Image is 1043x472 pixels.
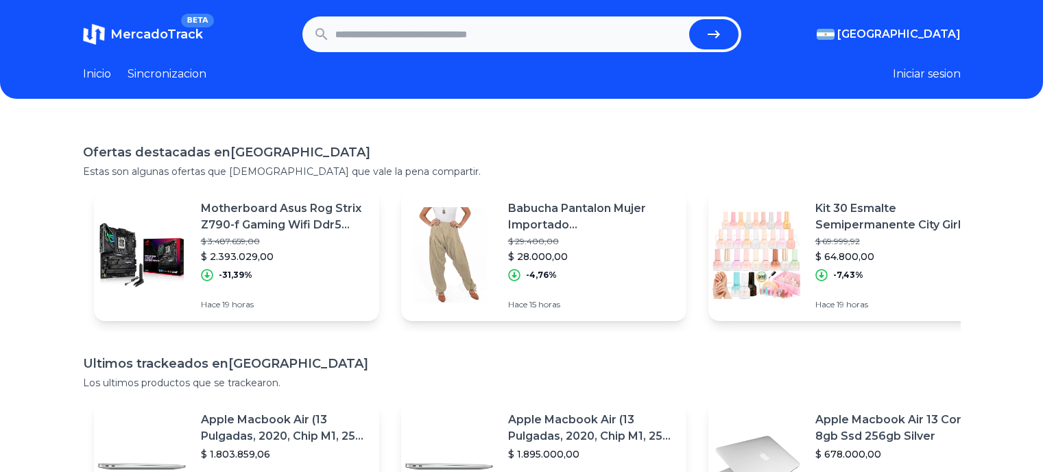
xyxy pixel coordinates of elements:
[508,250,675,263] p: $ 28.000,00
[815,200,983,233] p: Kit 30 Esmalte Semipermanente City Girl Uv Led 5ml Colores
[219,270,252,281] p: -31,39%
[508,299,675,310] p: Hace 15 horas
[708,207,804,303] img: Featured image
[181,14,213,27] span: BETA
[94,207,190,303] img: Featured image
[401,207,497,303] img: Featured image
[83,354,961,373] h1: Ultimos trackeados en [GEOGRAPHIC_DATA]
[708,189,994,321] a: Featured imageKit 30 Esmalte Semipermanente City Girl Uv Led 5ml Colores$ 69.999,92$ 64.800,00-7,...
[815,299,983,310] p: Hace 19 horas
[83,376,961,390] p: Los ultimos productos que se trackearon.
[526,270,557,281] p: -4,76%
[893,66,961,82] button: Iniciar sesion
[201,250,368,263] p: $ 2.393.029,00
[83,23,203,45] a: MercadoTrackBETA
[508,200,675,233] p: Babucha Pantalon Mujer Importado [DEMOGRAPHIC_DATA] Estampado #2267
[817,26,961,43] button: [GEOGRAPHIC_DATA]
[833,270,863,281] p: -7,43%
[94,189,379,321] a: Featured imageMotherboard Asus Rog Strix Z790-f Gaming Wifi Ddr5 Intel$ 3.487.659,00$ 2.393.029,0...
[815,412,983,445] p: Apple Macbook Air 13 Core I5 8gb Ssd 256gb Silver
[201,412,368,445] p: Apple Macbook Air (13 Pulgadas, 2020, Chip M1, 256 Gb De Ssd, 8 Gb De Ram) - Plata
[128,66,206,82] a: Sincronizacion
[201,236,368,247] p: $ 3.487.659,00
[83,23,105,45] img: MercadoTrack
[201,299,368,310] p: Hace 19 horas
[508,236,675,247] p: $ 29.400,00
[815,447,983,461] p: $ 678.000,00
[508,447,675,461] p: $ 1.895.000,00
[83,66,111,82] a: Inicio
[83,143,961,162] h1: Ofertas destacadas en [GEOGRAPHIC_DATA]
[817,29,835,40] img: Argentina
[815,236,983,247] p: $ 69.999,92
[837,26,961,43] span: [GEOGRAPHIC_DATA]
[815,250,983,263] p: $ 64.800,00
[508,412,675,445] p: Apple Macbook Air (13 Pulgadas, 2020, Chip M1, 256 Gb De Ssd, 8 Gb De Ram) - Plata
[110,27,203,42] span: MercadoTrack
[83,165,961,178] p: Estas son algunas ofertas que [DEMOGRAPHIC_DATA] que vale la pena compartir.
[201,200,368,233] p: Motherboard Asus Rog Strix Z790-f Gaming Wifi Ddr5 Intel
[201,447,368,461] p: $ 1.803.859,06
[401,189,686,321] a: Featured imageBabucha Pantalon Mujer Importado [DEMOGRAPHIC_DATA] Estampado #2267$ 29.400,00$ 28....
